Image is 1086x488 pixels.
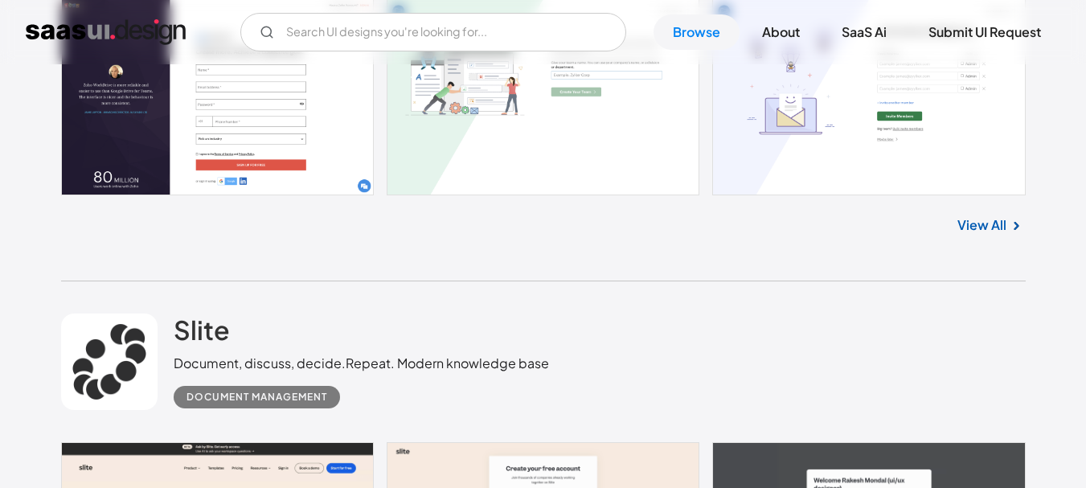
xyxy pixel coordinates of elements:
a: Slite [174,314,230,354]
div: Document, discuss, decide.Repeat. Modern knowledge base [174,354,549,373]
a: About [743,14,819,50]
a: Browse [654,14,740,50]
a: home [26,19,186,45]
input: Search UI designs you're looking for... [240,13,626,51]
a: SaaS Ai [822,14,906,50]
a: View All [957,215,1006,235]
form: Email Form [240,13,626,51]
h2: Slite [174,314,230,346]
a: Submit UI Request [909,14,1060,50]
div: Document Management [186,388,327,407]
